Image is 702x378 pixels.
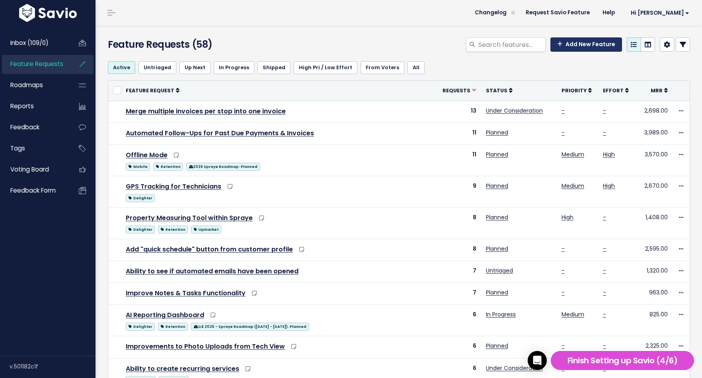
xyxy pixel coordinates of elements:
td: 1,408.00 [640,207,673,239]
span: Voting Board [10,165,49,173]
a: 2026 Spraye Roadmap: Planned [186,161,260,171]
span: Upmarket [191,226,221,234]
a: Delighter [126,224,155,234]
a: High [562,213,573,221]
a: - [603,342,606,350]
a: Mobile [126,161,150,171]
td: 1,320.00 [640,261,673,283]
span: Feature Requests [10,60,63,68]
a: Add New Feature [550,37,622,52]
span: Feature Request [126,87,174,94]
a: Ability to create recurring services [126,364,239,373]
h4: Feature Requests (58) [108,37,294,52]
td: 3,989.00 [640,123,673,144]
span: Inbox (109/0) [10,39,49,47]
a: GPS Tracking for Technicians [126,182,221,191]
a: - [562,129,565,136]
a: Medium [562,182,584,190]
a: - [562,107,565,115]
a: - [603,107,606,115]
span: Feedback form [10,186,56,195]
span: Requests [443,87,470,94]
a: Planned [486,245,508,253]
td: 825.00 [640,305,673,336]
a: In Progress [214,61,254,74]
a: Feature Requests [2,55,66,73]
a: Untriaged [138,61,176,74]
a: Improvements to Photo Uploads from Tech View [126,342,285,351]
td: 6 [438,305,481,336]
a: Requests [443,86,476,94]
a: Improve Notes & Tasks Functionality [126,288,246,298]
a: Planned [486,182,508,190]
a: Reports [2,97,66,115]
a: - [562,288,565,296]
a: - [603,267,606,275]
a: - [562,364,565,372]
a: Shipped [257,61,291,74]
td: 2,698.00 [640,101,673,123]
a: MRR [651,86,668,94]
a: Merge multiple invoices per stop into one invoice [126,107,286,116]
h5: Finish Setting up Savio (4/6) [554,355,690,366]
a: Medium [562,310,584,318]
td: 963.00 [640,283,673,305]
a: Delighter [126,193,155,203]
td: 7 [438,283,481,305]
td: 2,595.00 [640,239,673,261]
a: Automated Follow-Ups for Past Due Payments & Invoices [126,129,314,138]
div: v.501182c1f [10,356,96,377]
span: Retention [158,226,188,234]
span: Roadmaps [10,81,43,89]
span: Feedback [10,123,39,131]
span: Delighter [126,226,155,234]
a: Planned [486,288,508,296]
a: Help [596,7,621,19]
a: Planned [486,129,508,136]
span: 2026 Spraye Roadmap: Planned [186,163,260,171]
td: 2,325.00 [640,336,673,358]
a: AI Reporting Dashboard [126,310,204,320]
a: - [562,342,565,350]
a: Under Consideration [486,364,543,372]
a: Untriaged [486,267,513,275]
td: 11 [438,123,481,144]
a: All [408,61,425,74]
a: High [603,182,615,190]
a: Roadmaps [2,76,66,94]
span: Delighter [126,323,155,331]
a: Feedback form [2,181,66,200]
a: Effort [603,86,629,94]
span: Status [486,87,507,94]
span: MRR [651,87,663,94]
div: Open Intercom Messenger [528,351,547,370]
a: Planned [486,342,508,350]
a: Offline Mode [126,150,168,160]
a: Property Measuring Tool within Spraye [126,213,253,222]
td: 8 [438,207,481,239]
a: Add "quick schedule" button from customer profile [126,245,293,254]
a: From Voters [361,61,404,74]
a: Delighter [126,321,155,331]
a: Feature Request [126,86,179,94]
a: Status [486,86,513,94]
img: logo-white.9d6f32f41409.svg [17,4,79,22]
td: 13 [438,101,481,123]
a: - [603,288,606,296]
a: Ability to see if automated emails have been opened [126,267,298,276]
a: Under Consideration [486,107,543,115]
td: 11 [438,144,481,176]
span: Mobile [126,163,150,171]
a: Up Next [179,61,211,74]
a: - [603,310,606,318]
ul: Filter feature requests [108,61,690,74]
a: - [603,245,606,253]
span: Q4 2025 - Spraye Roadmap ([DATE] - [DATE]): Planned [191,323,309,331]
td: 2,670.00 [640,176,673,207]
a: Inbox (109/0) [2,34,66,52]
a: Planned [486,150,508,158]
span: Reports [10,102,34,110]
span: Hi [PERSON_NAME] [631,10,689,16]
a: - [562,267,565,275]
span: Retention [153,163,183,171]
